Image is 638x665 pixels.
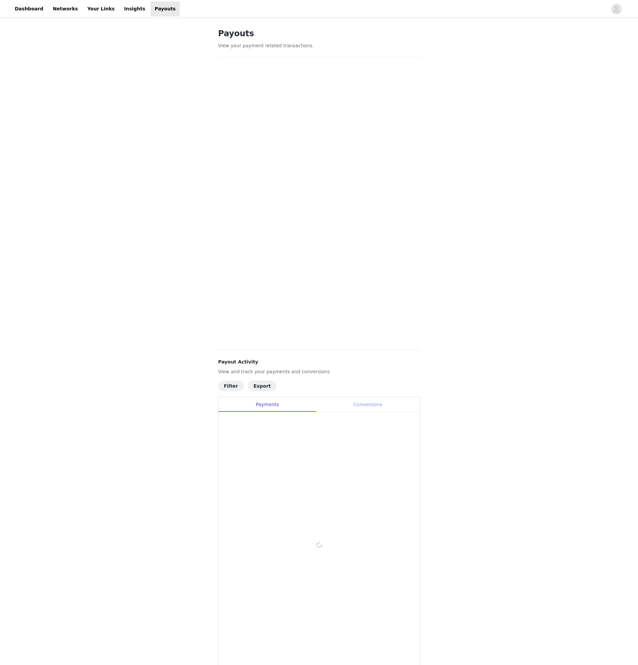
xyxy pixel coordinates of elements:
[218,381,244,391] button: Filter
[218,42,420,49] p: View your payment related transactions.
[218,368,420,375] p: View and track your payments and conversions
[83,1,119,16] a: Your Links
[11,1,47,16] a: Dashboard
[316,397,420,412] div: Conversions
[248,381,277,391] button: Export
[219,397,316,412] div: Payments
[613,4,620,14] div: avatar
[218,358,420,366] h4: Payout Activity
[120,1,149,16] a: Insights
[151,1,180,16] a: Payouts
[49,1,82,16] a: Networks
[218,27,420,40] h1: Payouts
